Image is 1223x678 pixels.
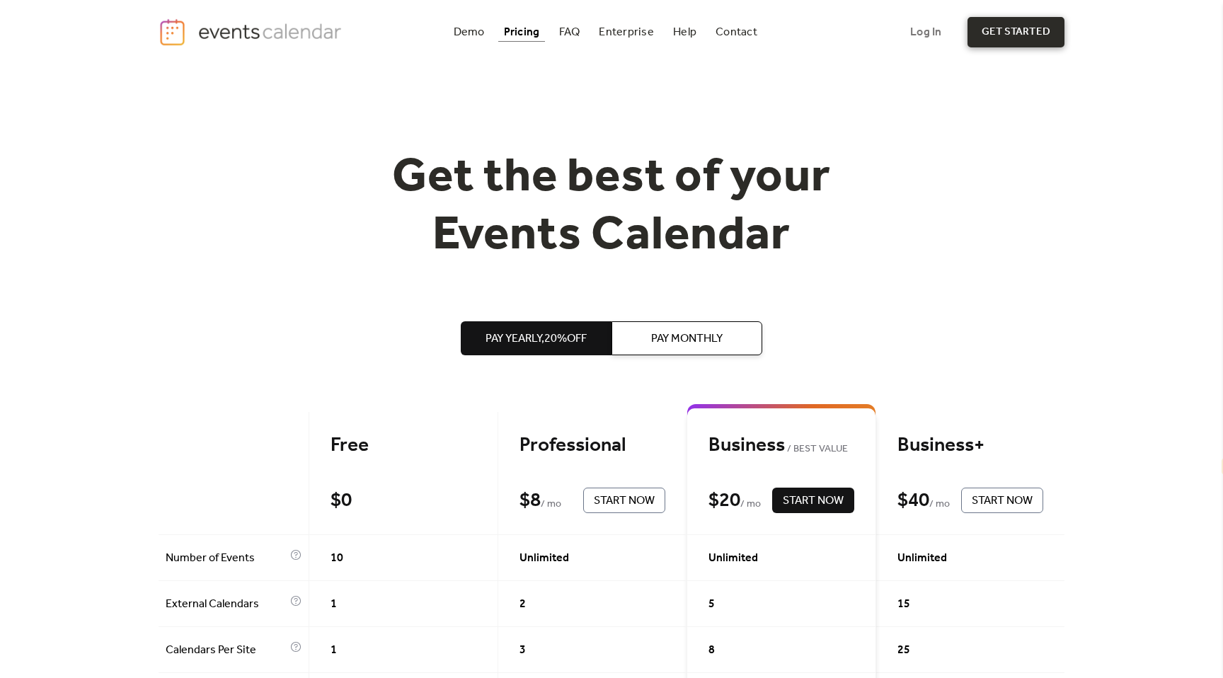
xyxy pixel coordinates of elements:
[896,17,955,47] a: Log In
[159,18,345,47] a: home
[708,433,854,458] div: Business
[331,596,337,613] span: 1
[559,28,580,36] div: FAQ
[740,496,761,513] span: / mo
[519,550,569,567] span: Unlimited
[331,642,337,659] span: 1
[667,23,702,42] a: Help
[593,23,659,42] a: Enterprise
[897,433,1043,458] div: Business+
[783,493,844,510] span: Start Now
[897,488,929,513] div: $ 40
[716,28,757,36] div: Contact
[166,596,287,613] span: External Calendars
[504,28,540,36] div: Pricing
[541,496,561,513] span: / mo
[166,642,287,659] span: Calendars Per Site
[448,23,490,42] a: Demo
[454,28,485,36] div: Demo
[651,331,723,347] span: Pay Monthly
[498,23,546,42] a: Pricing
[961,488,1043,513] button: Start Now
[708,550,758,567] span: Unlimited
[708,642,715,659] span: 8
[340,149,883,265] h1: Get the best of your Events Calendar
[599,28,653,36] div: Enterprise
[583,488,665,513] button: Start Now
[553,23,586,42] a: FAQ
[519,596,526,613] span: 2
[897,596,910,613] span: 15
[519,488,541,513] div: $ 8
[331,550,343,567] span: 10
[519,433,665,458] div: Professional
[461,321,611,355] button: Pay Yearly,20%off
[331,433,476,458] div: Free
[331,488,352,513] div: $ 0
[972,493,1033,510] span: Start Now
[673,28,696,36] div: Help
[772,488,854,513] button: Start Now
[968,17,1064,47] a: get started
[897,642,910,659] span: 25
[897,550,947,567] span: Unlimited
[611,321,762,355] button: Pay Monthly
[708,596,715,613] span: 5
[710,23,763,42] a: Contact
[166,550,287,567] span: Number of Events
[486,331,587,347] span: Pay Yearly, 20% off
[594,493,655,510] span: Start Now
[785,441,848,458] span: BEST VALUE
[708,488,740,513] div: $ 20
[929,496,950,513] span: / mo
[519,642,526,659] span: 3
